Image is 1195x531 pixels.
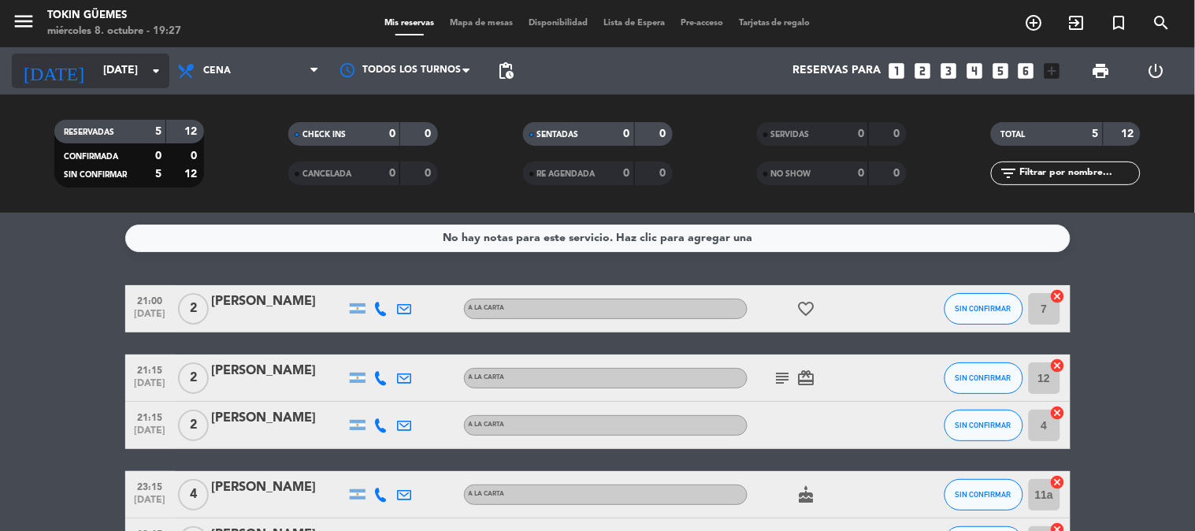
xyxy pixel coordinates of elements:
[212,477,346,498] div: [PERSON_NAME]
[537,170,596,178] span: RE AGENDADA
[47,24,181,39] div: miércoles 8. octubre - 19:27
[938,61,959,81] i: looks_3
[537,131,579,139] span: SENTADAS
[155,169,161,180] strong: 5
[425,128,435,139] strong: 0
[191,150,200,162] strong: 0
[858,128,864,139] strong: 0
[774,369,792,388] i: subject
[64,153,118,161] span: CONFIRMADA
[389,128,395,139] strong: 0
[731,19,818,28] span: Tarjetas de regalo
[893,128,903,139] strong: 0
[1152,13,1171,32] i: search
[1110,13,1129,32] i: turned_in_not
[212,291,346,312] div: [PERSON_NAME]
[886,61,907,81] i: looks_one
[12,9,35,33] i: menu
[155,126,161,137] strong: 5
[389,168,395,179] strong: 0
[1050,474,1066,490] i: cancel
[496,61,515,80] span: pending_actions
[797,299,816,318] i: favorite_border
[442,19,521,28] span: Mapa de mesas
[1042,61,1063,81] i: add_box
[771,131,810,139] span: SERVIDAS
[673,19,731,28] span: Pre-acceso
[155,150,161,162] strong: 0
[131,291,170,309] span: 21:00
[1122,128,1137,139] strong: 12
[47,8,181,24] div: Tokin Güemes
[792,65,881,77] span: Reservas para
[1129,47,1183,95] div: LOG OUT
[469,374,505,381] span: A LA CARTA
[469,491,505,497] span: A LA CARTA
[1093,128,1099,139] strong: 5
[596,19,673,28] span: Lista de Espera
[956,421,1011,429] span: SIN CONFIRMAR
[178,293,209,325] span: 2
[131,378,170,396] span: [DATE]
[659,128,669,139] strong: 0
[184,126,200,137] strong: 12
[203,65,231,76] span: Cena
[302,131,346,139] span: CHECK INS
[178,479,209,511] span: 4
[912,61,933,81] i: looks_two
[1092,61,1111,80] span: print
[1016,61,1037,81] i: looks_6
[893,168,903,179] strong: 0
[1018,165,1140,182] input: Filtrar por nombre...
[64,128,114,136] span: RESERVADAS
[12,54,95,88] i: [DATE]
[771,170,811,178] span: NO SHOW
[178,362,209,394] span: 2
[131,425,170,444] span: [DATE]
[443,229,752,247] div: No hay notas para este servicio. Haz clic para agregar una
[131,360,170,378] span: 21:15
[964,61,985,81] i: looks_4
[469,305,505,311] span: A LA CARTA
[990,61,1011,81] i: looks_5
[377,19,442,28] span: Mis reservas
[147,61,165,80] i: arrow_drop_down
[659,168,669,179] strong: 0
[1025,13,1044,32] i: add_circle_outline
[624,168,630,179] strong: 0
[131,495,170,513] span: [DATE]
[425,168,435,179] strong: 0
[1000,131,1025,139] span: TOTAL
[302,170,351,178] span: CANCELADA
[1067,13,1086,32] i: exit_to_app
[212,408,346,429] div: [PERSON_NAME]
[131,309,170,327] span: [DATE]
[797,485,816,504] i: cake
[956,373,1011,382] span: SIN CONFIRMAR
[184,169,200,180] strong: 12
[521,19,596,28] span: Disponibilidad
[956,490,1011,499] span: SIN CONFIRMAR
[212,361,346,381] div: [PERSON_NAME]
[999,164,1018,183] i: filter_list
[64,171,127,179] span: SIN CONFIRMAR
[1050,358,1066,373] i: cancel
[858,168,864,179] strong: 0
[956,304,1011,313] span: SIN CONFIRMAR
[797,369,816,388] i: card_giftcard
[178,410,209,441] span: 2
[1050,405,1066,421] i: cancel
[131,407,170,425] span: 21:15
[1146,61,1165,80] i: power_settings_new
[469,421,505,428] span: A LA CARTA
[1050,288,1066,304] i: cancel
[131,477,170,495] span: 23:15
[624,128,630,139] strong: 0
